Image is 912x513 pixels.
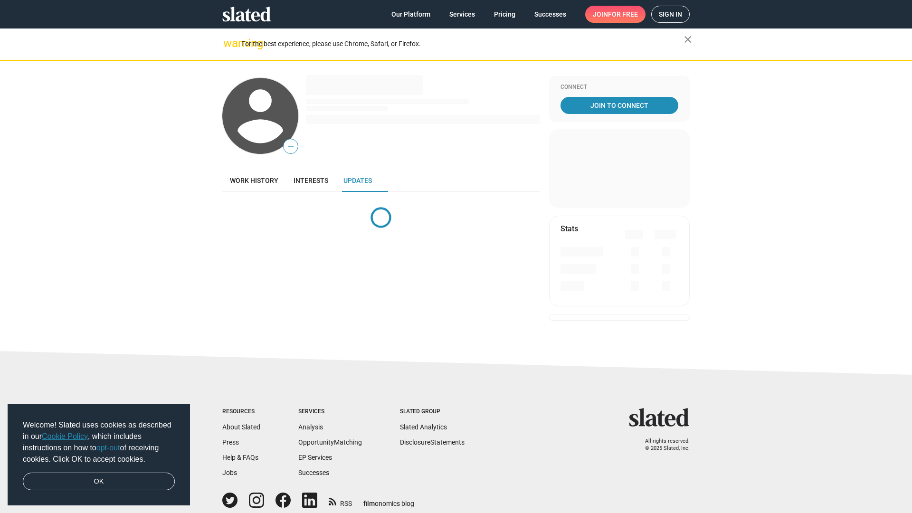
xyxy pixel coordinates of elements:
a: Our Platform [384,6,438,23]
span: film [363,500,375,507]
a: Press [222,438,239,446]
span: for free [608,6,638,23]
span: Our Platform [391,6,430,23]
mat-icon: warning [223,38,235,49]
a: RSS [329,494,352,508]
div: Services [298,408,362,416]
a: Join To Connect [560,97,678,114]
span: Join To Connect [562,97,676,114]
a: DisclosureStatements [400,438,465,446]
a: Successes [527,6,574,23]
div: Connect [560,84,678,91]
span: Services [449,6,475,23]
div: Resources [222,408,260,416]
a: OpportunityMatching [298,438,362,446]
span: Updates [343,177,372,184]
a: filmonomics blog [363,492,414,508]
a: About Slated [222,423,260,431]
a: EP Services [298,454,332,461]
span: Interests [294,177,328,184]
a: Joinfor free [585,6,646,23]
a: Analysis [298,423,323,431]
span: Pricing [494,6,515,23]
a: Help & FAQs [222,454,258,461]
a: Updates [336,169,380,192]
a: Slated Analytics [400,423,447,431]
a: Jobs [222,469,237,476]
p: All rights reserved. © 2025 Slated, Inc. [635,438,690,452]
span: Work history [230,177,278,184]
span: Successes [534,6,566,23]
span: — [284,141,298,153]
span: Welcome! Slated uses cookies as described in our , which includes instructions on how to of recei... [23,419,175,465]
a: Pricing [486,6,523,23]
mat-icon: close [682,34,693,45]
a: Sign in [651,6,690,23]
span: Join [593,6,638,23]
a: Interests [286,169,336,192]
a: Services [442,6,483,23]
div: cookieconsent [8,404,190,506]
div: For the best experience, please use Chrome, Safari, or Firefox. [241,38,684,50]
mat-card-title: Stats [560,224,578,234]
div: Slated Group [400,408,465,416]
a: Successes [298,469,329,476]
a: Cookie Policy [42,432,88,440]
span: Sign in [659,6,682,22]
a: Work history [222,169,286,192]
a: dismiss cookie message [23,473,175,491]
a: opt-out [96,444,120,452]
